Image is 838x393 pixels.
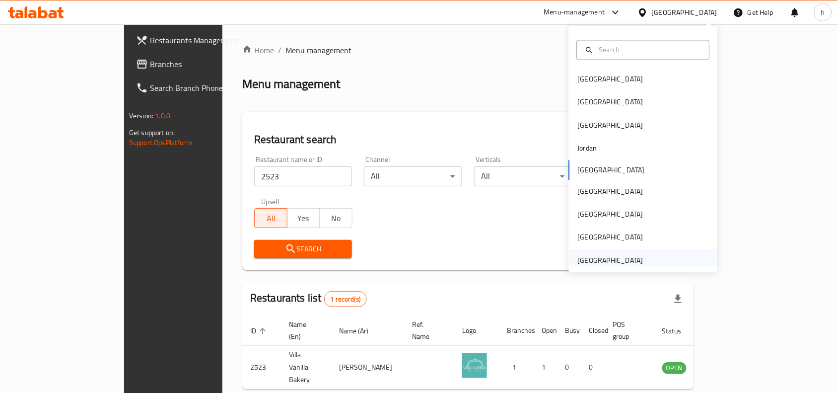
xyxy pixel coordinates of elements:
span: Branches [150,58,256,70]
div: Menu-management [544,6,605,18]
div: Export file [666,287,690,311]
div: [GEOGRAPHIC_DATA] [578,209,643,220]
input: Search [595,44,703,55]
span: Ref. Name [412,318,442,342]
th: Closed [581,315,605,346]
td: 1 [534,346,558,390]
h2: Menu management [242,76,340,92]
input: Search for restaurant name or ID.. [254,166,352,186]
span: Get support on: [129,126,175,139]
div: [GEOGRAPHIC_DATA] [652,7,717,18]
td: [PERSON_NAME] [331,346,404,390]
span: 1 record(s) [325,295,367,304]
a: Branches [128,52,264,76]
span: No [324,211,349,226]
table: enhanced table [242,315,741,390]
button: No [319,208,352,228]
a: Support.OpsPlatform [129,136,192,149]
span: Search Branch Phone [150,82,256,94]
span: Menu management [285,44,351,56]
td: Villa Vanilla Bakery [281,346,331,390]
h2: Restaurant search [254,132,682,147]
li: / [278,44,281,56]
span: Yes [291,211,316,226]
div: Jordan [578,143,597,154]
span: 1.0.0 [155,109,170,122]
a: Restaurants Management [128,28,264,52]
span: ID [250,325,269,337]
div: [GEOGRAPHIC_DATA] [578,186,643,197]
td: 0 [581,346,605,390]
button: All [254,208,287,228]
span: Status [662,325,695,337]
div: [GEOGRAPHIC_DATA] [578,120,643,131]
div: All [474,166,572,186]
span: Version: [129,109,153,122]
span: h [821,7,825,18]
button: Search [254,240,352,258]
span: Name (En) [289,318,319,342]
img: Villa Vanilla Bakery [462,353,487,378]
span: Name (Ar) [339,325,381,337]
div: [GEOGRAPHIC_DATA] [578,74,643,85]
nav: breadcrumb [242,44,694,56]
a: Search Branch Phone [128,76,264,100]
th: Branches [499,315,534,346]
span: All [259,211,283,226]
th: Open [534,315,558,346]
div: [GEOGRAPHIC_DATA] [578,97,643,108]
th: Logo [454,315,499,346]
div: [GEOGRAPHIC_DATA] [578,232,643,243]
td: 0 [558,346,581,390]
td: 1 [499,346,534,390]
div: [GEOGRAPHIC_DATA] [578,255,643,266]
label: Upsell [261,198,279,205]
span: POS group [613,318,642,342]
div: All [364,166,462,186]
span: Restaurants Management [150,34,256,46]
h2: Restaurants list [250,291,367,307]
span: Search [262,243,344,255]
button: Yes [287,208,320,228]
div: Total records count [324,291,367,307]
th: Busy [558,315,581,346]
span: OPEN [662,362,687,374]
